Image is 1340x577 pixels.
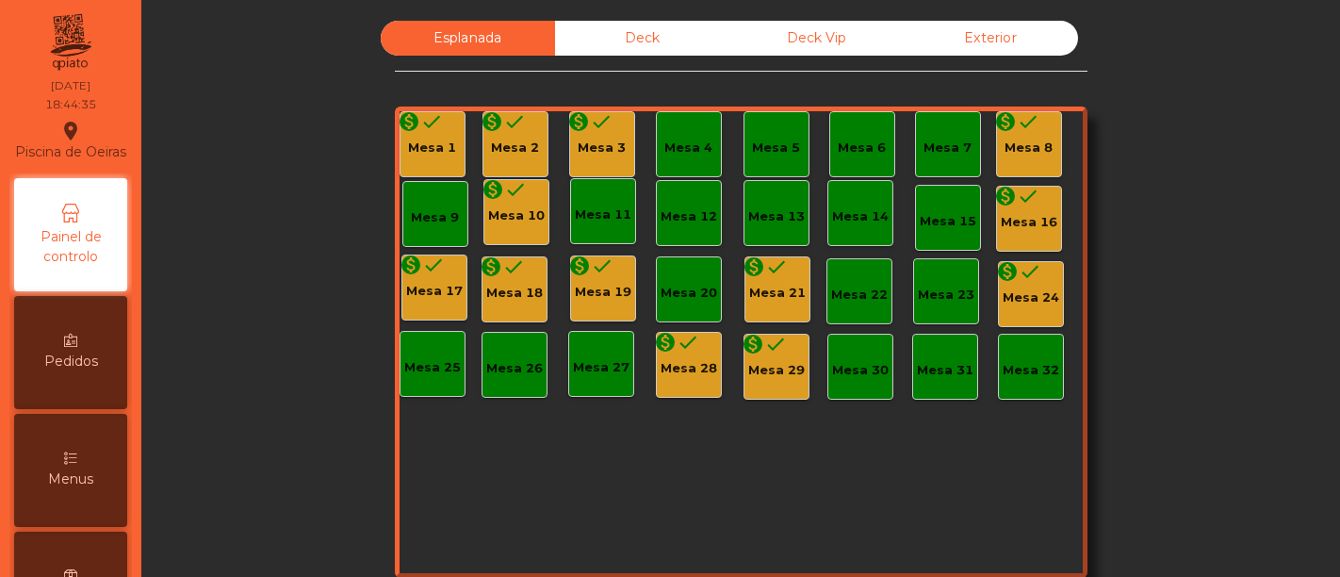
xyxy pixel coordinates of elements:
[398,110,420,133] i: monetization_on
[567,110,590,133] i: monetization_on
[664,139,712,157] div: Mesa 4
[765,256,788,278] i: done
[504,178,527,201] i: done
[400,254,422,276] i: monetization_on
[1003,288,1059,307] div: Mesa 24
[994,185,1017,207] i: monetization_on
[502,256,525,278] i: done
[743,256,765,278] i: monetization_on
[923,139,972,157] div: Mesa 7
[1017,110,1039,133] i: done
[918,286,974,305] div: Mesa 23
[832,361,889,380] div: Mesa 30
[920,212,976,231] div: Mesa 15
[381,21,555,56] div: Esplanada
[661,359,717,378] div: Mesa 28
[555,21,729,56] div: Deck
[411,208,459,227] div: Mesa 9
[1005,139,1053,157] div: Mesa 8
[994,110,1017,133] i: monetization_on
[422,254,445,276] i: done
[491,139,539,157] div: Mesa 2
[47,9,93,75] img: qpiato
[749,284,806,303] div: Mesa 21
[48,470,93,489] span: Menus
[748,207,805,226] div: Mesa 13
[19,227,123,267] span: Painel de controlo
[831,286,888,305] div: Mesa 22
[1017,185,1039,207] i: done
[677,331,699,354] i: done
[488,206,545,225] div: Mesa 10
[575,206,631,224] div: Mesa 11
[51,77,90,94] div: [DATE]
[1001,213,1057,232] div: Mesa 16
[420,110,443,133] i: done
[481,110,503,133] i: monetization_on
[764,333,787,355] i: done
[742,333,764,355] i: monetization_on
[1019,260,1041,283] i: done
[573,358,629,377] div: Mesa 27
[406,282,463,301] div: Mesa 17
[904,21,1078,56] div: Exterior
[486,284,543,303] div: Mesa 18
[482,178,504,201] i: monetization_on
[59,120,82,142] i: location_on
[591,255,613,277] i: done
[752,139,800,157] div: Mesa 5
[590,110,613,133] i: done
[408,139,456,157] div: Mesa 1
[486,359,543,378] div: Mesa 26
[45,96,96,113] div: 18:44:35
[480,256,502,278] i: monetization_on
[44,352,98,371] span: Pedidos
[729,21,904,56] div: Deck Vip
[654,331,677,354] i: monetization_on
[661,284,717,303] div: Mesa 20
[575,283,631,302] div: Mesa 19
[404,358,461,377] div: Mesa 25
[568,255,591,277] i: monetization_on
[917,361,973,380] div: Mesa 31
[15,117,126,164] div: Piscina de Oeiras
[1003,361,1059,380] div: Mesa 32
[996,260,1019,283] i: monetization_on
[748,361,805,380] div: Mesa 29
[503,110,526,133] i: done
[661,207,717,226] div: Mesa 12
[838,139,886,157] div: Mesa 6
[578,139,626,157] div: Mesa 3
[832,207,889,226] div: Mesa 14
